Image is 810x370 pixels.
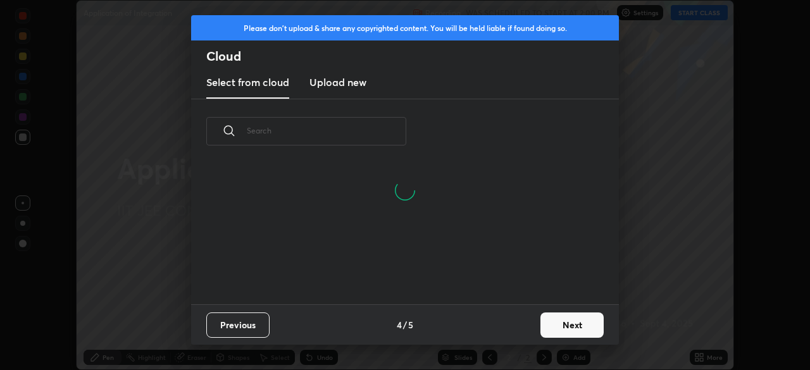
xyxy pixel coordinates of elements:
button: Previous [206,312,270,338]
h3: Select from cloud [206,75,289,90]
h4: / [403,318,407,331]
button: Next [540,312,604,338]
h3: Upload new [309,75,366,90]
h4: 5 [408,318,413,331]
h4: 4 [397,318,402,331]
input: Search [247,104,406,157]
div: Please don't upload & share any copyrighted content. You will be held liable if found doing so. [191,15,619,40]
h2: Cloud [206,48,619,65]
